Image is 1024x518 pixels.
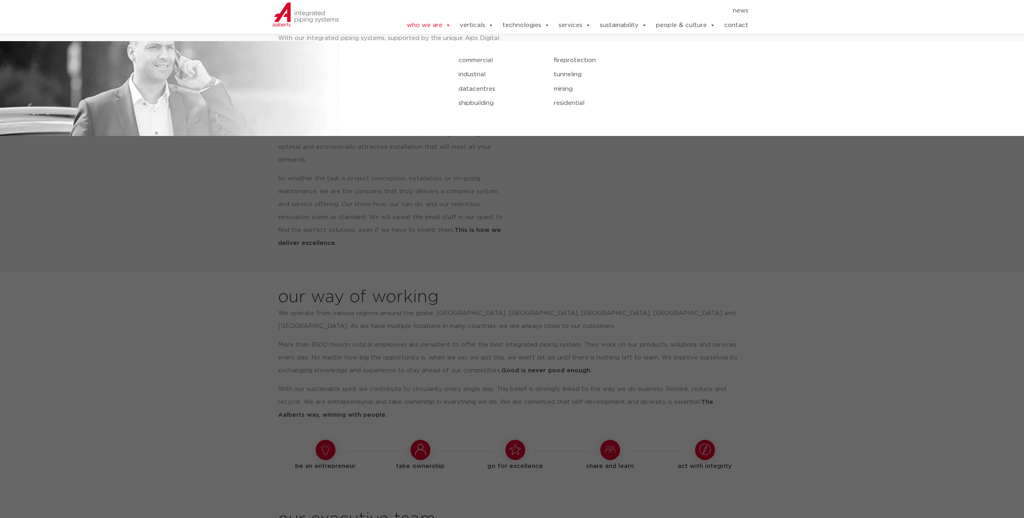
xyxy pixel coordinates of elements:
a: contact [724,17,748,33]
a: mining [554,84,827,94]
a: industrial [459,69,542,80]
a: datacentres [459,84,542,94]
p: So whether the task is project conception, installation, or on-going maintenance, we are the comp... [278,172,503,250]
a: who we are [406,17,450,33]
a: sustainability [599,17,647,33]
h5: go for excellence [472,460,559,473]
a: shipbuilding [459,98,542,109]
h5: act with integrity [662,460,748,473]
a: residential [554,98,827,109]
nav: Menu [382,4,748,17]
p: With our sustainable spirit we contribute to circularity every single day. This belief is strongl... [278,383,740,422]
h5: share and learn [567,460,653,473]
p: We operate from various regions around the globe: [GEOGRAPHIC_DATA], [GEOGRAPHIC_DATA], [GEOGRAPH... [278,307,740,333]
a: fireprotection [554,55,827,66]
a: services [558,17,591,33]
strong: This is how we deliver excellence. [278,227,501,246]
a: technologies [502,17,549,33]
a: people & culture [655,17,715,33]
a: commercial [459,55,542,66]
h5: be an entrepreneur [282,460,369,473]
p: More than 3500 mission critical employees are persistent to offer the best integrated piping syst... [278,338,740,377]
strong: Good is never good enough. [501,368,592,374]
h2: our way of working [278,288,439,307]
a: news [733,4,748,17]
h5: take ownership [377,460,464,473]
a: tunneling [554,69,827,80]
a: verticals [459,17,493,33]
